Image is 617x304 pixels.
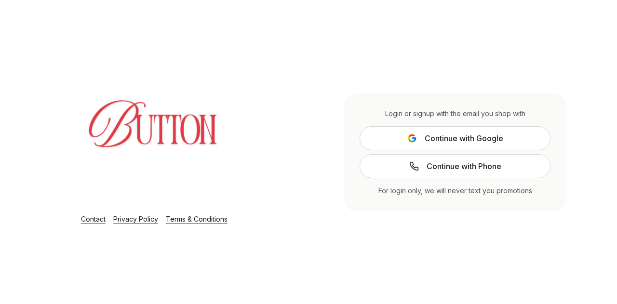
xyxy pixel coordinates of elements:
img: Login Layout Image [62,65,247,202]
span: Continue with Google [425,132,503,144]
div: For login only, we will never text you promotions [360,186,550,196]
span: Continue with Phone [427,160,501,172]
div: Login or signup with the email you shop with [360,109,550,119]
a: Continue with Phone [360,154,550,178]
a: Terms & Conditions [166,215,228,223]
a: Contact [81,215,106,223]
button: Continue with Google [360,126,550,150]
a: Privacy Policy [113,215,158,223]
